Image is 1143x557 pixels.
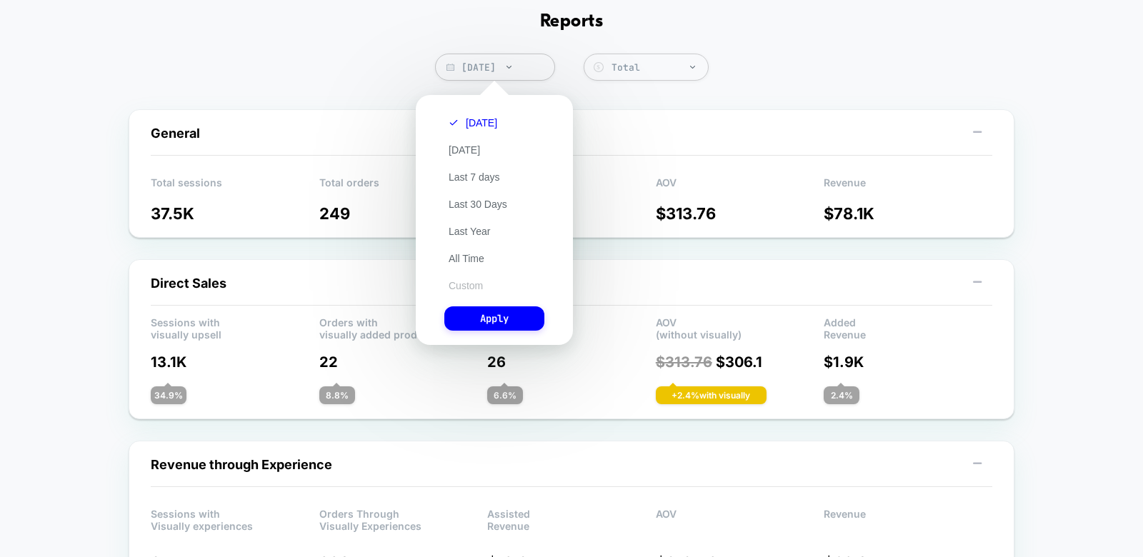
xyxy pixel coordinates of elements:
[487,508,656,529] p: Assisted Revenue
[444,225,494,238] button: Last Year
[319,353,488,371] p: 22
[824,176,992,198] p: Revenue
[824,204,992,223] p: $ 78.1K
[656,176,824,198] p: AOV
[444,252,489,265] button: All Time
[151,457,332,472] span: Revenue through Experience
[656,386,767,404] div: + 2.4 % with visually
[690,66,695,69] img: end
[487,353,656,371] p: 26
[444,171,504,184] button: Last 7 days
[506,66,511,69] img: end
[824,508,992,529] p: Revenue
[319,386,355,404] div: 8.8 %
[824,353,992,371] p: $ 1.9K
[151,386,186,404] div: 34.9 %
[151,508,319,529] p: Sessions with Visually experiences
[446,64,454,71] img: calendar
[444,116,501,129] button: [DATE]
[656,353,824,371] p: $ 306.1
[656,353,712,371] span: $ 313.76
[151,316,319,338] p: Sessions with visually upsell
[444,279,487,292] button: Custom
[824,386,859,404] div: 2.4 %
[319,316,488,338] p: Orders with visually added products
[656,204,824,223] p: $ 313.76
[151,204,319,223] p: 37.5K
[444,144,484,156] button: [DATE]
[487,386,523,404] div: 6.6 %
[612,61,701,74] div: Total
[151,176,319,198] p: Total sessions
[151,276,226,291] span: Direct Sales
[444,306,544,331] button: Apply
[824,316,992,338] p: Added Revenue
[435,54,555,81] span: [DATE]
[656,316,824,338] p: AOV (without visually)
[319,508,488,529] p: Orders Through Visually Experiences
[656,508,824,529] p: AOV
[444,198,511,211] button: Last 30 Days
[597,64,600,71] tspan: $
[151,126,200,141] span: General
[319,204,488,223] p: 249
[151,353,319,371] p: 13.1K
[540,11,603,32] h1: Reports
[319,176,488,198] p: Total orders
